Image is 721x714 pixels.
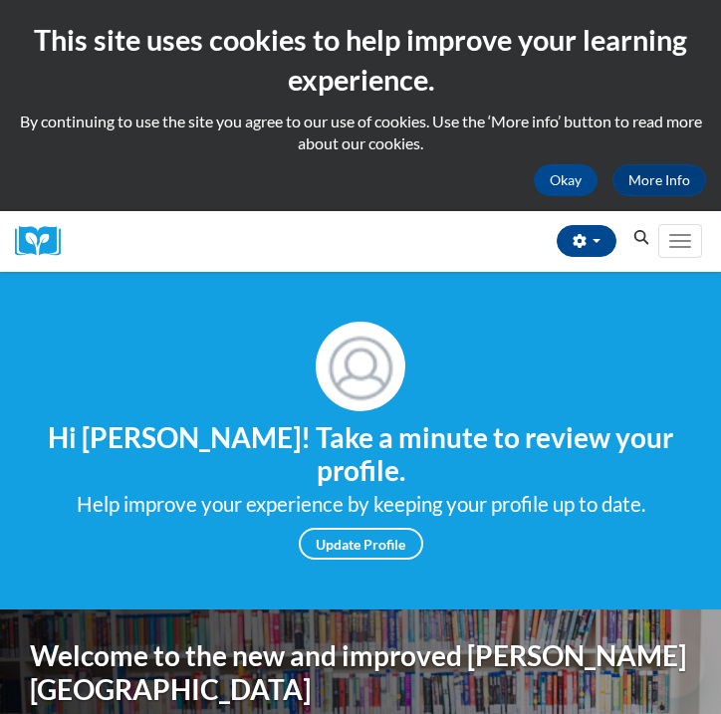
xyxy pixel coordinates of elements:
div: Help improve your experience by keeping your profile up to date. [15,488,706,521]
h2: This site uses cookies to help improve your learning experience. [15,20,706,101]
a: Update Profile [299,528,423,560]
h4: Hi [PERSON_NAME]! Take a minute to review your profile. [15,421,706,488]
button: Account Settings [557,225,616,257]
p: By continuing to use the site you agree to our use of cookies. Use the ‘More info’ button to read... [15,111,706,154]
a: More Info [612,164,706,196]
iframe: Button to launch messaging window [641,634,705,698]
img: Logo brand [15,226,75,257]
h1: Welcome to the new and improved [PERSON_NAME][GEOGRAPHIC_DATA] [30,639,691,706]
button: Search [626,226,656,250]
img: Profile Image [316,322,405,411]
a: Cox Campus [15,226,75,257]
button: Okay [534,164,598,196]
div: Main menu [656,211,706,272]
